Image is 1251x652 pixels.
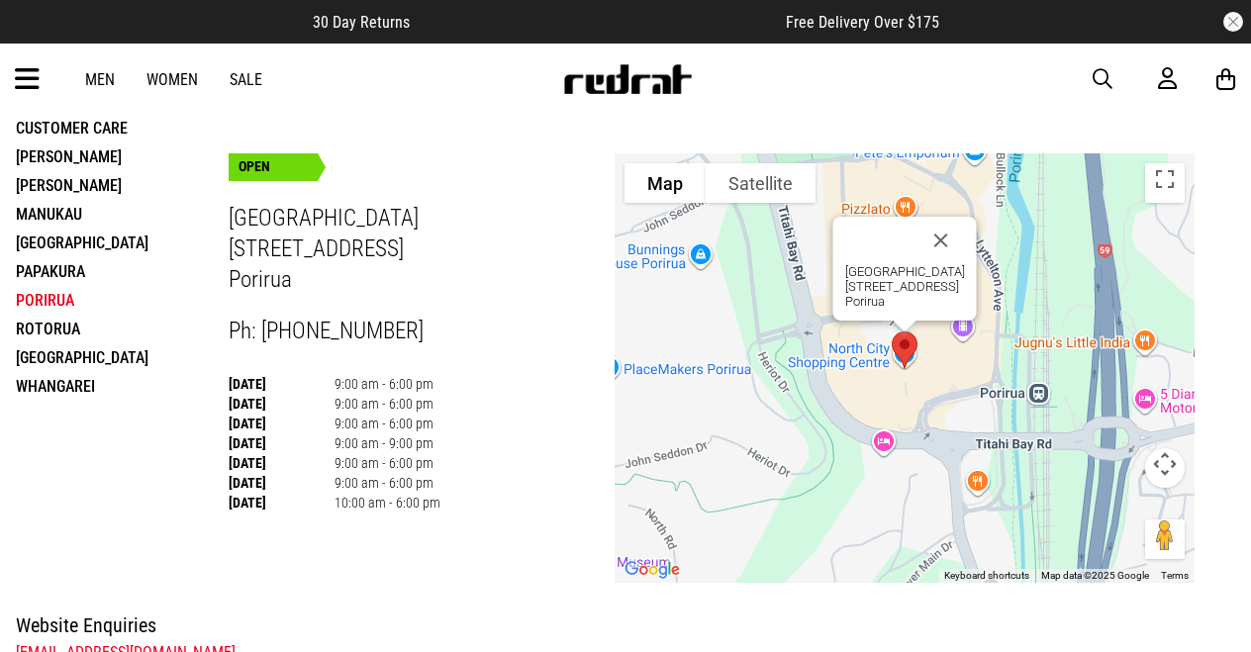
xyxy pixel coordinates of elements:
[16,200,229,229] li: Manukau
[85,70,115,89] a: Men
[1161,570,1189,581] a: Terms (opens in new tab)
[620,557,685,583] a: Open this area in Google Maps (opens a new window)
[786,13,939,32] span: Free Delivery Over $175
[313,13,410,32] span: 30 Day Returns
[335,493,440,512] td: 10:00 am - 6:00 pm
[229,473,335,493] th: [DATE]
[562,64,693,94] img: Redrat logo
[16,229,229,257] li: [GEOGRAPHIC_DATA]
[229,453,335,473] th: [DATE]
[16,372,229,401] li: Whangarei
[335,374,440,394] td: 9:00 am - 6:00 pm
[16,171,229,200] li: [PERSON_NAME]
[229,204,615,295] h3: [GEOGRAPHIC_DATA] [STREET_ADDRESS] Porirua
[16,315,229,343] li: Rotorua
[229,394,335,414] th: [DATE]
[229,414,335,433] th: [DATE]
[16,343,229,372] li: [GEOGRAPHIC_DATA]
[620,557,685,583] img: Google
[944,569,1029,583] button: Keyboard shortcuts
[229,374,335,394] th: [DATE]
[16,114,229,142] li: Customer Care
[335,433,440,453] td: 9:00 am - 9:00 pm
[16,257,229,286] li: Papakura
[16,609,1196,641] h4: Website Enquiries
[449,12,746,32] iframe: Customer reviews powered by Trustpilot
[229,493,335,512] th: [DATE]
[1145,448,1185,488] button: Map camera controls
[16,286,229,315] li: Porirua
[845,264,965,309] div: [GEOGRAPHIC_DATA] [STREET_ADDRESS] Porirua
[335,394,440,414] td: 9:00 am - 6:00 pm
[1145,519,1185,559] button: Drag Pegman onto the map to open Street View
[229,318,424,344] span: Ph: [PHONE_NUMBER]
[335,453,440,473] td: 9:00 am - 6:00 pm
[229,433,335,453] th: [DATE]
[229,153,318,181] div: OPEN
[1145,163,1185,203] button: Toggle fullscreen view
[706,163,816,203] button: Show satellite imagery
[16,142,229,171] li: [PERSON_NAME]
[335,414,440,433] td: 9:00 am - 6:00 pm
[230,70,262,89] a: Sale
[917,217,965,264] button: Close
[335,473,440,493] td: 9:00 am - 6:00 pm
[146,70,198,89] a: Women
[16,8,75,67] button: Open LiveChat chat widget
[1041,570,1149,581] span: Map data ©2025 Google
[625,163,706,203] button: Show street map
